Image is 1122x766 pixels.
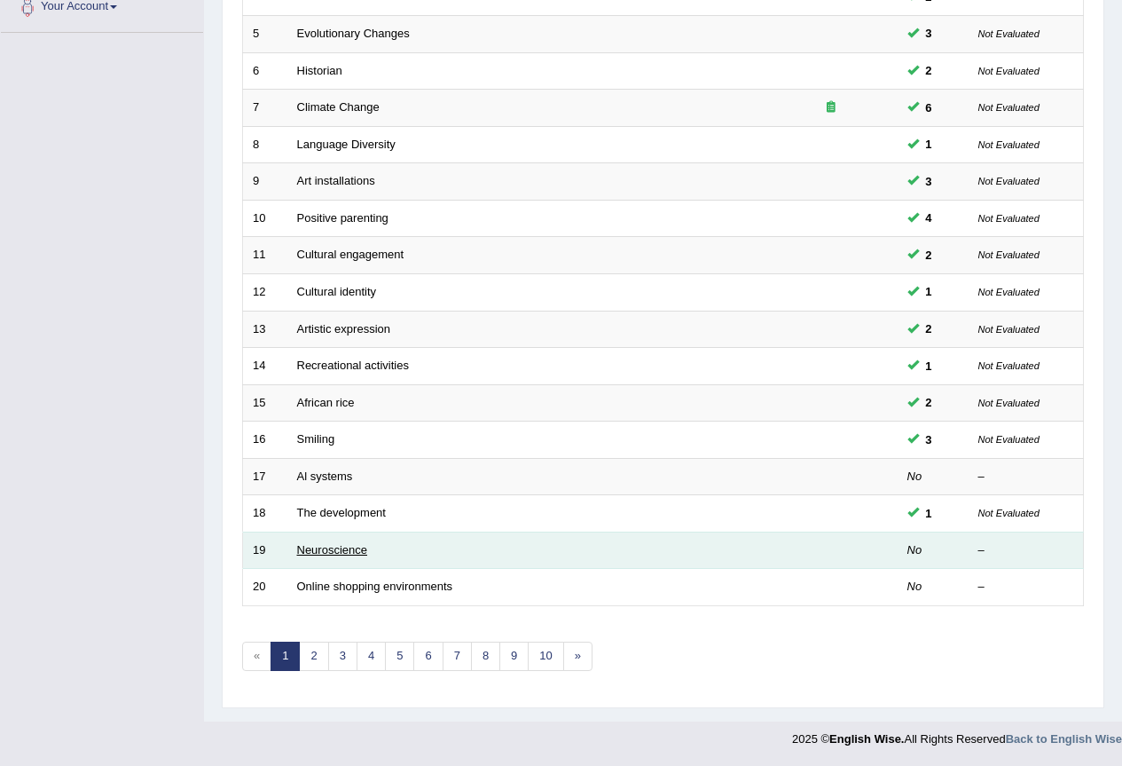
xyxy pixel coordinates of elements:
a: 1 [271,642,300,671]
div: Exam occurring question [774,99,888,116]
small: Not Evaluated [978,28,1040,39]
a: Online shopping environments [297,580,453,593]
span: You can still take this question [919,320,939,338]
span: You can still take this question [919,172,939,191]
td: 14 [243,348,287,385]
a: 6 [413,642,443,671]
em: No [907,543,922,557]
span: « [242,642,271,671]
strong: English Wise. [829,732,904,746]
a: Al systems [297,470,353,483]
td: 11 [243,237,287,274]
span: You can still take this question [919,357,939,375]
a: 10 [528,642,563,671]
small: Not Evaluated [978,360,1040,371]
a: Neuroscience [297,543,368,557]
td: 6 [243,52,287,90]
td: 13 [243,311,287,348]
small: Not Evaluated [978,508,1040,518]
span: You can still take this question [919,61,939,80]
a: 4 [357,642,386,671]
a: 7 [443,642,472,671]
a: Art installations [297,174,375,187]
td: 17 [243,458,287,495]
a: » [563,642,592,671]
td: 12 [243,273,287,311]
a: Cultural engagement [297,248,404,261]
small: Not Evaluated [978,324,1040,335]
small: Not Evaluated [978,66,1040,76]
td: 7 [243,90,287,127]
div: – [978,542,1074,559]
a: Language Diversity [297,138,396,151]
a: Cultural identity [297,285,377,298]
em: No [907,470,922,483]
td: 8 [243,126,287,163]
td: 19 [243,532,287,569]
small: Not Evaluated [978,434,1040,445]
span: You can still take this question [919,430,939,449]
td: 20 [243,569,287,606]
span: You can still take this question [919,504,939,523]
small: Not Evaluated [978,398,1040,408]
a: 5 [385,642,414,671]
div: – [978,469,1074,486]
td: 18 [243,495,287,533]
a: Smiling [297,432,335,446]
span: You can still take this question [919,209,939,227]
div: – [978,579,1074,596]
span: You can still take this question [919,99,939,117]
a: 9 [499,642,529,671]
a: Artistic expression [297,322,390,336]
small: Not Evaluated [978,139,1040,150]
a: Evolutionary Changes [297,27,410,40]
a: 2 [299,642,328,671]
small: Not Evaluated [978,176,1040,186]
span: You can still take this question [919,393,939,412]
em: No [907,580,922,593]
td: 16 [243,422,287,459]
small: Not Evaluated [978,213,1040,224]
div: 2025 © All Rights Reserved [792,722,1122,747]
a: African rice [297,396,355,409]
span: You can still take this question [919,135,939,154]
a: Back to English Wise [1006,732,1122,746]
a: 8 [471,642,500,671]
td: 10 [243,200,287,237]
a: Recreational activities [297,359,409,372]
span: You can still take this question [919,246,939,265]
span: You can still take this question [919,282,939,301]
span: You can still take this question [919,24,939,43]
td: 9 [243,163,287,201]
small: Not Evaluated [978,287,1040,297]
td: 15 [243,384,287,422]
a: Historian [297,64,342,77]
small: Not Evaluated [978,249,1040,260]
a: 3 [328,642,357,671]
a: Climate Change [297,100,380,114]
a: Positive parenting [297,211,388,225]
small: Not Evaluated [978,102,1040,113]
td: 5 [243,16,287,53]
a: The development [297,506,386,519]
